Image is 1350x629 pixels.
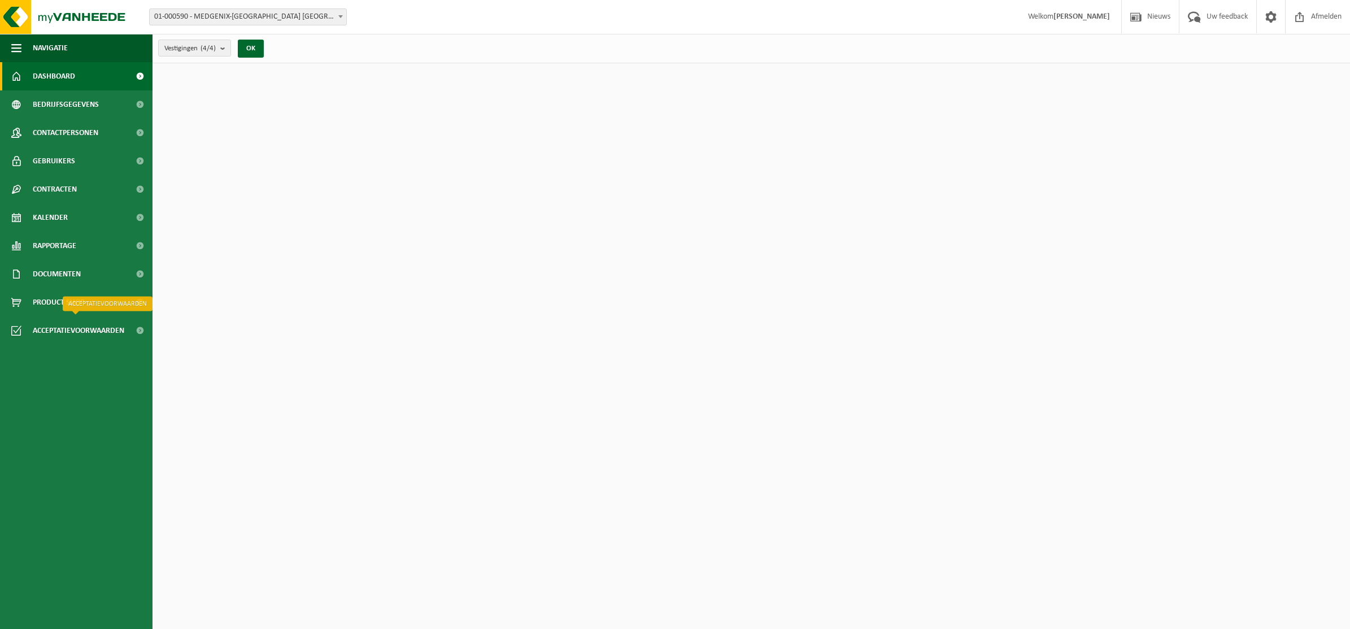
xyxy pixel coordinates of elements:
span: Vestigingen [164,40,216,57]
button: Vestigingen(4/4) [158,40,231,57]
span: Contactpersonen [33,119,98,147]
span: Contracten [33,175,77,203]
count: (4/4) [201,45,216,52]
span: Documenten [33,260,81,288]
span: 01-000590 - MEDGENIX-BENELUX NV - WEVELGEM [150,9,346,25]
span: Navigatie [33,34,68,62]
span: Bedrijfsgegevens [33,90,99,119]
span: Kalender [33,203,68,232]
span: Product Shop [33,288,84,316]
span: Gebruikers [33,147,75,175]
span: Acceptatievoorwaarden [33,316,124,345]
button: OK [238,40,264,58]
strong: [PERSON_NAME] [1053,12,1110,21]
span: Rapportage [33,232,76,260]
span: Dashboard [33,62,75,90]
span: 01-000590 - MEDGENIX-BENELUX NV - WEVELGEM [149,8,347,25]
